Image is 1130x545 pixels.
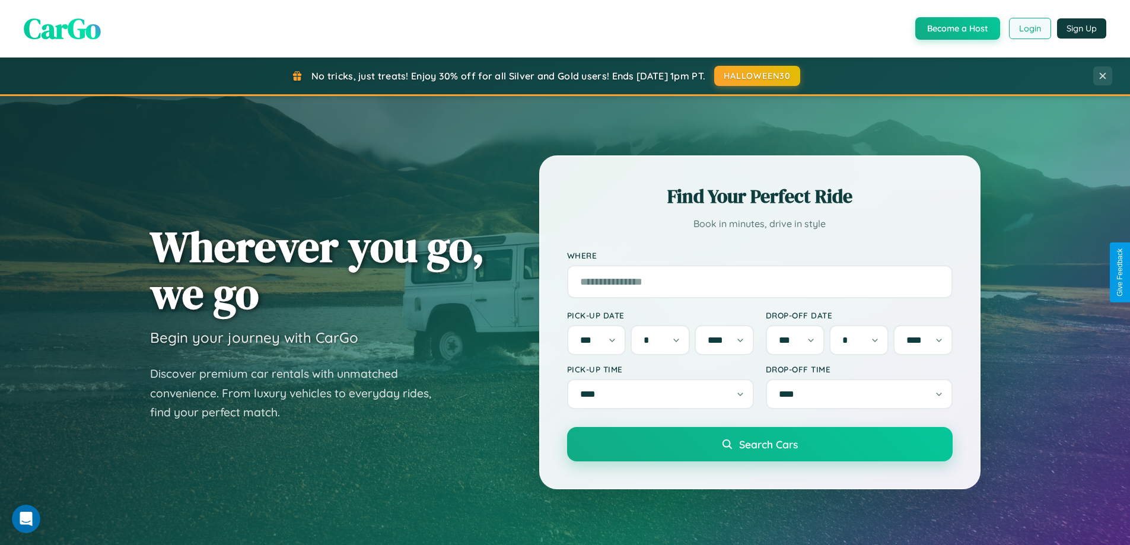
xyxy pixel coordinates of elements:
[567,215,953,232] p: Book in minutes, drive in style
[1009,18,1051,39] button: Login
[311,70,705,82] span: No tricks, just treats! Enjoy 30% off for all Silver and Gold users! Ends [DATE] 1pm PT.
[567,183,953,209] h2: Find Your Perfect Ride
[1116,248,1124,297] div: Give Feedback
[915,17,1000,40] button: Become a Host
[714,66,800,86] button: HALLOWEEN30
[150,329,358,346] h3: Begin your journey with CarGo
[24,9,101,48] span: CarGo
[739,438,798,451] span: Search Cars
[567,310,754,320] label: Pick-up Date
[567,364,754,374] label: Pick-up Time
[1057,18,1106,39] button: Sign Up
[12,505,40,533] iframe: Intercom live chat
[567,250,953,260] label: Where
[567,427,953,461] button: Search Cars
[766,310,953,320] label: Drop-off Date
[150,223,485,317] h1: Wherever you go, we go
[150,364,447,422] p: Discover premium car rentals with unmatched convenience. From luxury vehicles to everyday rides, ...
[766,364,953,374] label: Drop-off Time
